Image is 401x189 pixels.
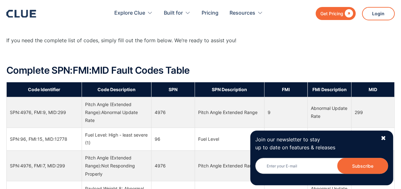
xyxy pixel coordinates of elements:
[7,97,82,128] td: SPN:4976, FMI:9, MID:299
[151,97,195,128] td: 4976
[7,128,82,150] td: SPN:96, FMI:15, MID:12778
[164,3,183,23] div: Built for
[311,104,348,120] div: Abnormal Update Rate
[351,82,394,97] th: MID
[343,10,353,17] div: 
[380,134,386,142] div: ✖
[264,97,307,128] td: 9
[114,3,145,23] div: Explore Clue
[198,108,261,116] div: Pitch Angle Extended Range
[164,3,190,23] div: Built for
[362,7,395,20] a: Login
[230,3,255,23] div: Resources
[195,128,264,150] td: Fuel Level
[264,82,307,97] th: FMI
[6,51,395,59] p: ‍
[114,3,153,23] div: Explore Clue
[255,136,375,152] p: Join our newsletter to stay up to date on features & releases
[320,10,343,17] div: Get Pricing
[308,82,351,97] th: FMI Description
[351,97,394,128] td: 299
[337,158,388,174] input: Subscribe
[85,154,148,178] div: Pitch Angle (Extended Range):Not Responding Properly
[7,150,82,181] td: SPN:4976, FMI:7, MID:299
[7,82,82,97] th: Code Identifier
[151,128,195,150] td: 96
[151,82,195,97] th: SPN
[151,150,195,181] td: 4976
[195,82,264,97] th: SPN Description
[6,37,395,44] p: If you need the complete list of codes, simply fill out the form below. We’re ready to assist you!
[85,100,148,125] div: Pitch Angle (Extended Range):Abnormal Update Rate
[351,128,394,150] td: 12778
[6,65,395,76] h2: Complete SPN:FMI:MID Fault Codes Table
[85,131,148,147] div: Fuel Level: High - least severe (1)
[264,128,307,150] td: 15
[202,3,218,23] a: Pricing
[255,158,388,174] input: Enter your E-mail
[255,158,388,180] form: Newsletter
[82,82,151,97] th: Code Description
[316,7,356,20] a: Get Pricing
[198,162,261,170] div: Pitch Angle Extended Range
[230,3,263,23] div: Resources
